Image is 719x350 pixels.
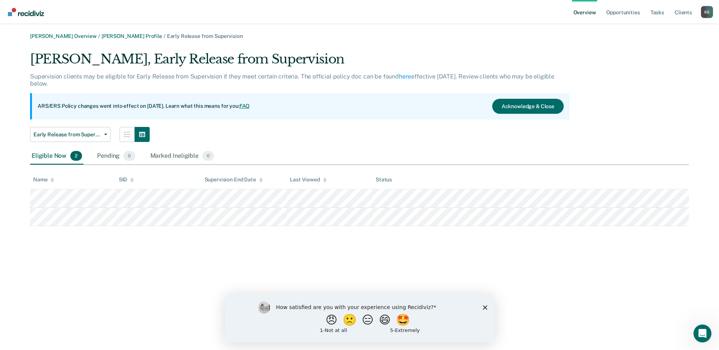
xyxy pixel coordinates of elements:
p: Supervision clients may be eligible for Early Release from Supervision if they meet certain crite... [30,73,554,87]
iframe: Survey by Kim from Recidiviz [225,294,494,342]
a: [PERSON_NAME] Profile [102,33,162,39]
img: Recidiviz [8,8,44,16]
span: Early Release from Supervision [33,131,101,138]
div: [PERSON_NAME], Early Release from Supervision [30,51,569,73]
iframe: Intercom live chat [693,324,711,342]
div: SID [119,177,134,183]
div: K S [701,6,713,18]
div: Marked Ineligible0 [149,148,216,164]
span: 0 [202,151,214,161]
span: 0 [123,151,135,161]
button: Profile dropdown button [701,6,713,18]
div: Last Viewed [290,177,326,183]
a: [PERSON_NAME] Overview [30,33,97,39]
a: FAQ [240,103,250,109]
div: Pending0 [96,148,137,164]
a: here [399,73,411,80]
span: / [162,33,167,39]
span: 2 [70,151,82,161]
button: Acknowledge & Close [492,99,564,114]
div: Name [33,177,54,183]
p: ARS/ERS Policy changes went into effect on [DATE]. Learn what this means for you: [38,103,250,110]
button: Early Release from Supervision [30,127,111,142]
div: Status [376,177,392,183]
div: Eligible Now2 [30,148,83,164]
span: / [97,33,102,39]
span: Early Release from Supervision [167,33,243,39]
div: Supervision End Date [205,177,263,183]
